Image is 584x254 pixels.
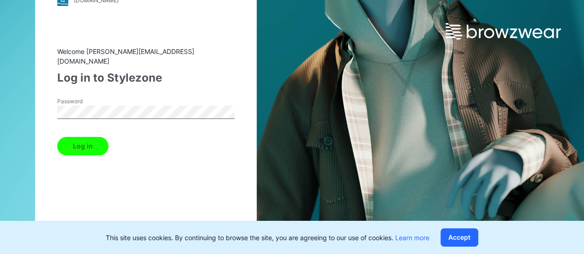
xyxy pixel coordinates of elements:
img: browzwear-logo.e42bd6dac1945053ebaf764b6aa21510.svg [446,23,561,40]
div: Log in to Stylezone [57,70,235,86]
p: This site uses cookies. By continuing to browse the site, you are agreeing to our use of cookies. [106,233,429,242]
button: Accept [440,228,478,247]
div: Welcome [PERSON_NAME][EMAIL_ADDRESS][DOMAIN_NAME] [57,47,235,66]
label: Password [57,97,122,106]
a: Learn more [395,234,429,242]
button: Log in [57,137,108,155]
